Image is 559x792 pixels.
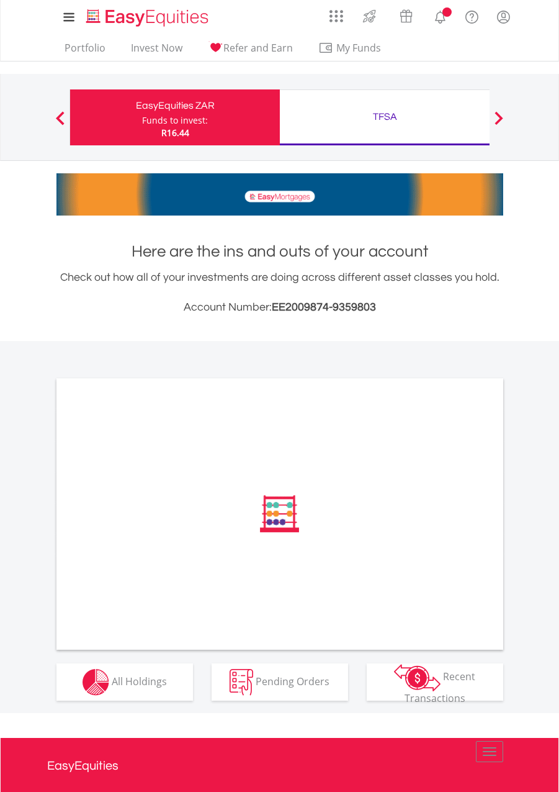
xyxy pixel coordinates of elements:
[396,6,416,26] img: vouchers-v2.svg
[488,3,519,30] a: My Profile
[161,127,189,139] span: R16.44
[287,108,482,125] div: TFSA
[60,42,110,61] a: Portfolio
[486,117,511,130] button: Next
[56,240,503,263] h1: Here are the ins and outs of your account
[456,3,488,28] a: FAQ's and Support
[203,42,298,61] a: Refer and Earn
[424,3,456,28] a: Notifications
[367,663,503,701] button: Recent Transactions
[56,269,503,316] div: Check out how all of your investments are doing across different asset classes you hold.
[212,663,348,701] button: Pending Orders
[318,40,400,56] span: My Funds
[329,9,343,23] img: grid-menu-icon.svg
[78,97,272,114] div: EasyEquities ZAR
[223,41,293,55] span: Refer and Earn
[388,3,424,26] a: Vouchers
[84,7,213,28] img: EasyEquities_Logo.png
[83,669,109,696] img: holdings-wht.png
[256,674,329,688] span: Pending Orders
[112,674,167,688] span: All Holdings
[48,117,73,130] button: Previous
[126,42,187,61] a: Invest Now
[272,301,376,313] span: EE2009874-9359803
[321,3,351,23] a: AppsGrid
[56,173,503,216] img: EasyMortage Promotion Banner
[359,6,380,26] img: thrive-v2.svg
[230,669,253,696] img: pending_instructions-wht.png
[56,663,193,701] button: All Holdings
[81,3,213,28] a: Home page
[56,299,503,316] h3: Account Number:
[394,664,440,691] img: transactions-zar-wht.png
[142,114,208,127] div: Funds to invest:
